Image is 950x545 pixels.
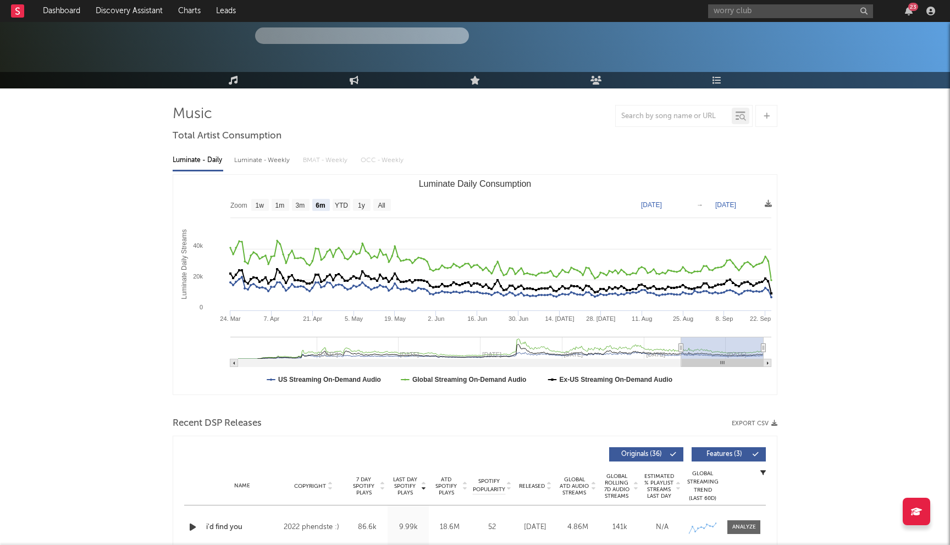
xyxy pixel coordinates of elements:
span: Global ATD Audio Streams [559,476,589,496]
text: 20k [193,273,203,280]
div: 9.99k [390,522,426,533]
span: Spotify Popularity [473,477,505,494]
div: [DATE] [517,522,554,533]
text: 14. [DATE] [545,315,574,322]
span: Last Day Spotify Plays [390,476,419,496]
div: 86.6k [349,522,385,533]
text: 28. [DATE] [586,315,615,322]
div: 52 [473,522,511,533]
span: Copyright [294,483,326,490]
div: 141k [601,522,638,533]
span: Estimated % Playlist Streams Last Day [644,473,674,499]
button: Features(3) [692,447,766,461]
text: [DATE] [715,201,736,209]
text: 1m [275,202,285,209]
text: Luminate Daily Consumption [419,179,532,188]
span: Global Rolling 7D Audio Streams [601,473,632,499]
div: 2022 phendste :) [284,521,344,534]
text: 3m [296,202,305,209]
div: Luminate - Daily [173,151,223,170]
input: Search by song name or URL [616,112,732,121]
span: Features ( 3 ) [699,451,749,458]
text: 8. Sep [716,315,733,322]
text: 30. Jun [509,315,528,322]
div: 18.6M [432,522,467,533]
input: Search for artists [708,4,873,18]
text: 7. Apr [263,315,279,322]
div: Name [206,482,278,490]
text: US Streaming On-Demand Audio [278,376,381,383]
button: Originals(36) [609,447,683,461]
div: 23 [908,3,918,11]
text: 11. Aug [632,315,652,322]
text: 2. Jun [428,315,444,322]
text: Global Streaming On-Demand Audio [412,376,527,383]
text: 5. May [345,315,363,322]
text: 1y [358,202,365,209]
text: All [378,202,385,209]
text: YTD [335,202,348,209]
text: 19. May [384,315,406,322]
text: → [697,201,703,209]
text: Ex-US Streaming On-Demand Audio [560,376,673,383]
text: [DATE] [641,201,662,209]
text: 22. Sep [750,315,771,322]
text: 6m [316,202,325,209]
div: Luminate - Weekly [234,151,292,170]
span: ATD Spotify Plays [432,476,461,496]
button: 23 [905,7,913,15]
span: Released [519,483,545,490]
text: 21. Apr [303,315,322,322]
text: 1w [256,202,264,209]
button: Export CSV [732,420,777,427]
text: Luminate Daily Streams [180,229,188,299]
text: Zoom [230,202,247,209]
span: Originals ( 36 ) [616,451,667,458]
svg: Luminate Daily Consumption [173,175,777,394]
div: N/A [644,522,681,533]
div: Global Streaming Trend (Last 60D) [686,470,719,503]
text: 0 [200,304,203,310]
span: 7 Day Spotify Plays [349,476,378,496]
text: 24. Mar [220,315,241,322]
span: Recent DSP Releases [173,417,262,430]
text: 40k [193,242,203,249]
a: i'd find you [206,522,278,533]
div: 4.86M [559,522,596,533]
span: Total Artist Consumption [173,130,281,143]
text: 16. Jun [467,315,487,322]
text: 25. Aug [673,315,693,322]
